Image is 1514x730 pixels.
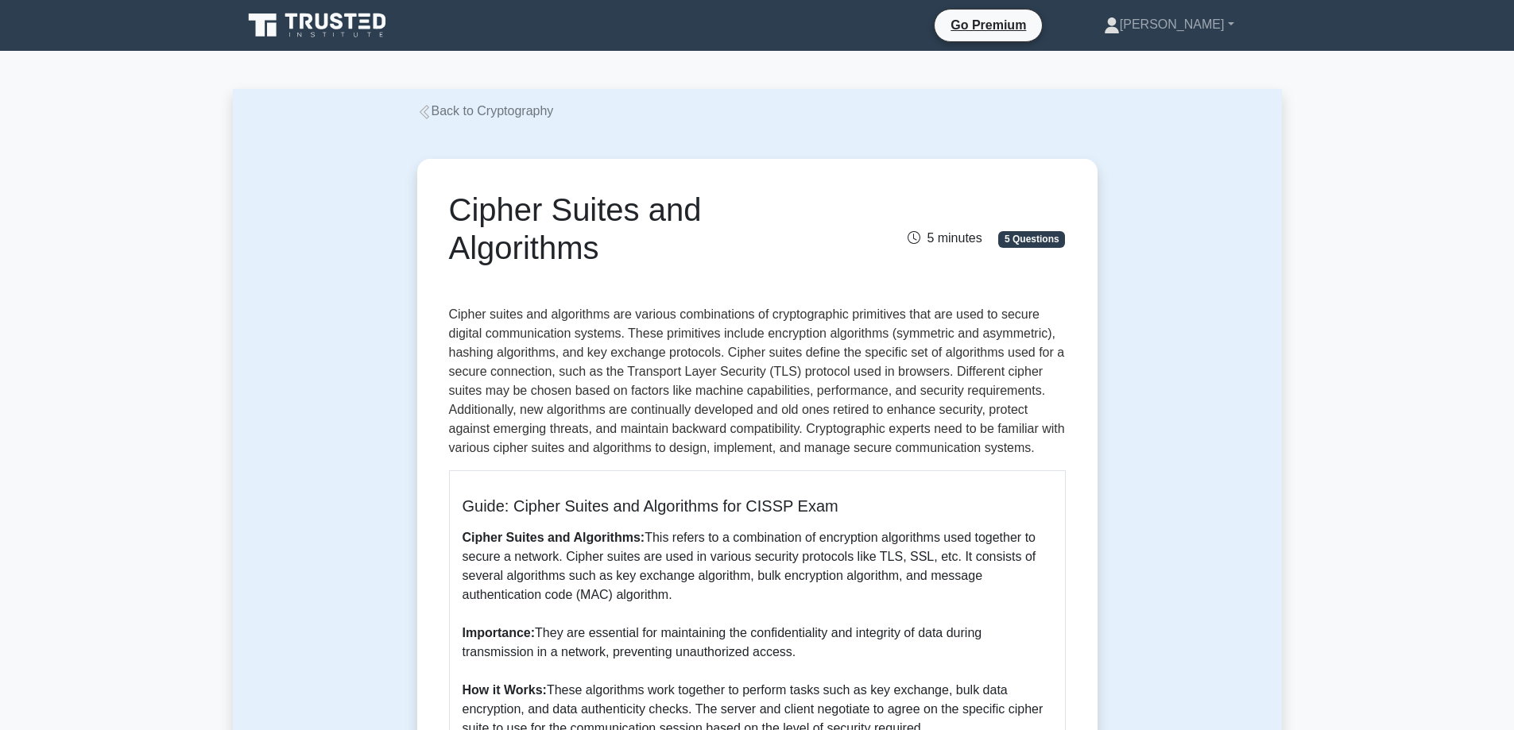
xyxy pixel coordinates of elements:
h1: Cipher Suites and Algorithms [449,191,854,267]
a: [PERSON_NAME] [1066,9,1272,41]
b: Importance: [463,626,536,639]
span: 5 minutes [908,231,982,245]
a: Back to Cryptography [417,104,554,118]
span: 5 Questions [998,231,1065,247]
a: Go Premium [941,15,1036,35]
h5: Guide: Cipher Suites and Algorithms for CISSP Exam [463,496,1052,516]
p: Cipher suites and algorithms are various combinations of cryptographic primitives that are used t... [449,305,1066,458]
b: How it Works: [463,683,547,697]
b: Cipher Suites and Algorithms: [463,531,645,544]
